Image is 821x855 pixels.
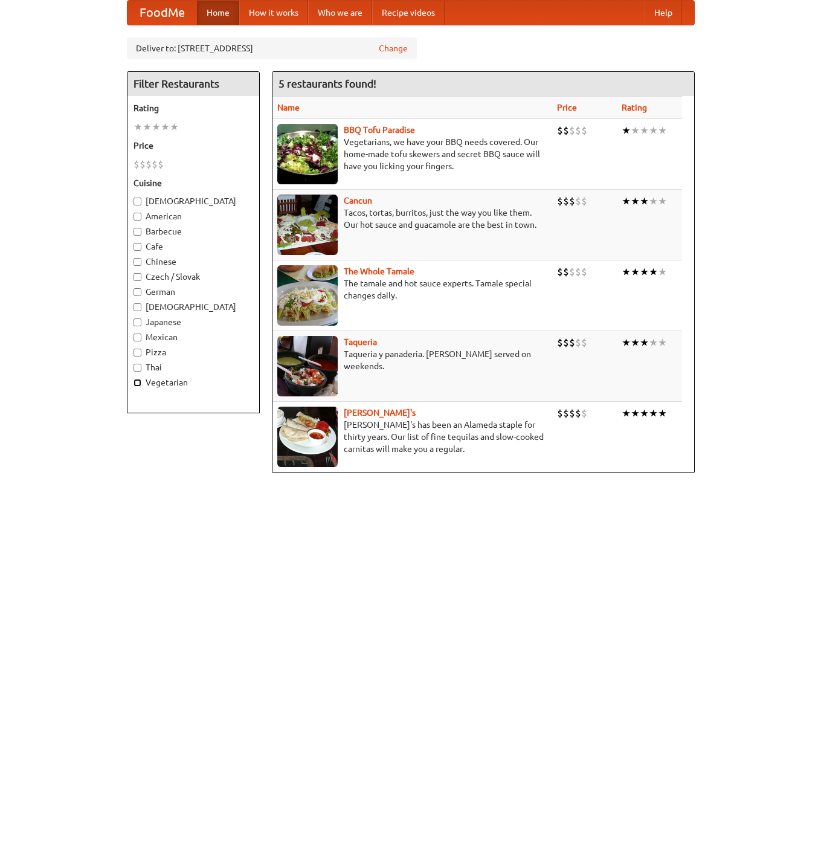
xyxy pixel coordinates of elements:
a: FoodMe [127,1,197,25]
li: ★ [649,407,658,420]
label: German [134,286,253,298]
a: Home [197,1,239,25]
li: ★ [631,124,640,137]
li: ★ [640,124,649,137]
li: ★ [622,195,631,208]
p: Tacos, tortas, burritos, just the way you like them. Our hot sauce and guacamole are the best in ... [277,207,547,231]
li: $ [557,195,563,208]
li: $ [575,124,581,137]
ng-pluralize: 5 restaurants found! [278,78,376,89]
img: tofuparadise.jpg [277,124,338,184]
input: Mexican [134,334,141,341]
li: $ [158,158,164,171]
li: $ [146,158,152,171]
input: Chinese [134,258,141,266]
li: ★ [170,120,179,134]
a: Rating [622,103,647,112]
label: American [134,210,253,222]
li: $ [140,158,146,171]
div: Deliver to: [STREET_ADDRESS] [127,37,417,59]
a: Who we are [308,1,372,25]
li: $ [557,265,563,279]
li: ★ [658,336,667,349]
li: ★ [134,120,143,134]
a: The Whole Tamale [344,266,414,276]
p: Taqueria y panaderia. [PERSON_NAME] served on weekends. [277,348,547,372]
label: Thai [134,361,253,373]
li: $ [581,407,587,420]
input: American [134,213,141,221]
a: Taqueria [344,337,377,347]
label: Pizza [134,346,253,358]
label: Mexican [134,331,253,343]
li: $ [581,336,587,349]
li: ★ [622,124,631,137]
li: ★ [622,265,631,279]
li: $ [134,158,140,171]
a: How it works [239,1,308,25]
li: $ [563,265,569,279]
h5: Cuisine [134,177,253,189]
label: Cafe [134,240,253,253]
li: $ [563,195,569,208]
li: ★ [640,265,649,279]
li: $ [569,265,575,279]
li: $ [557,336,563,349]
li: $ [563,407,569,420]
li: $ [563,124,569,137]
li: ★ [640,407,649,420]
li: ★ [658,195,667,208]
li: ★ [622,407,631,420]
input: Barbecue [134,228,141,236]
li: ★ [622,336,631,349]
a: Cancun [344,196,372,205]
li: ★ [143,120,152,134]
li: ★ [658,265,667,279]
input: Thai [134,364,141,372]
li: ★ [640,195,649,208]
input: Czech / Slovak [134,273,141,281]
li: ★ [631,407,640,420]
li: $ [557,124,563,137]
input: Vegetarian [134,379,141,387]
li: $ [569,195,575,208]
p: The tamale and hot sauce experts. Tamale special changes daily. [277,277,547,302]
li: ★ [649,124,658,137]
li: $ [563,336,569,349]
b: BBQ Tofu Paradise [344,125,415,135]
li: ★ [640,336,649,349]
a: Name [277,103,300,112]
li: ★ [631,336,640,349]
li: $ [557,407,563,420]
input: [DEMOGRAPHIC_DATA] [134,198,141,205]
a: [PERSON_NAME]'s [344,408,416,418]
li: $ [581,124,587,137]
a: Price [557,103,577,112]
li: $ [569,407,575,420]
input: Japanese [134,318,141,326]
li: ★ [658,124,667,137]
li: $ [569,336,575,349]
h5: Price [134,140,253,152]
a: Help [645,1,682,25]
li: $ [575,407,581,420]
a: Recipe videos [372,1,445,25]
li: $ [575,195,581,208]
input: German [134,288,141,296]
img: taqueria.jpg [277,336,338,396]
li: $ [581,195,587,208]
li: $ [575,265,581,279]
li: ★ [631,265,640,279]
input: [DEMOGRAPHIC_DATA] [134,303,141,311]
li: $ [581,265,587,279]
h5: Rating [134,102,253,114]
img: wholetamale.jpg [277,265,338,326]
label: [DEMOGRAPHIC_DATA] [134,195,253,207]
input: Pizza [134,349,141,357]
li: ★ [649,195,658,208]
li: ★ [649,265,658,279]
